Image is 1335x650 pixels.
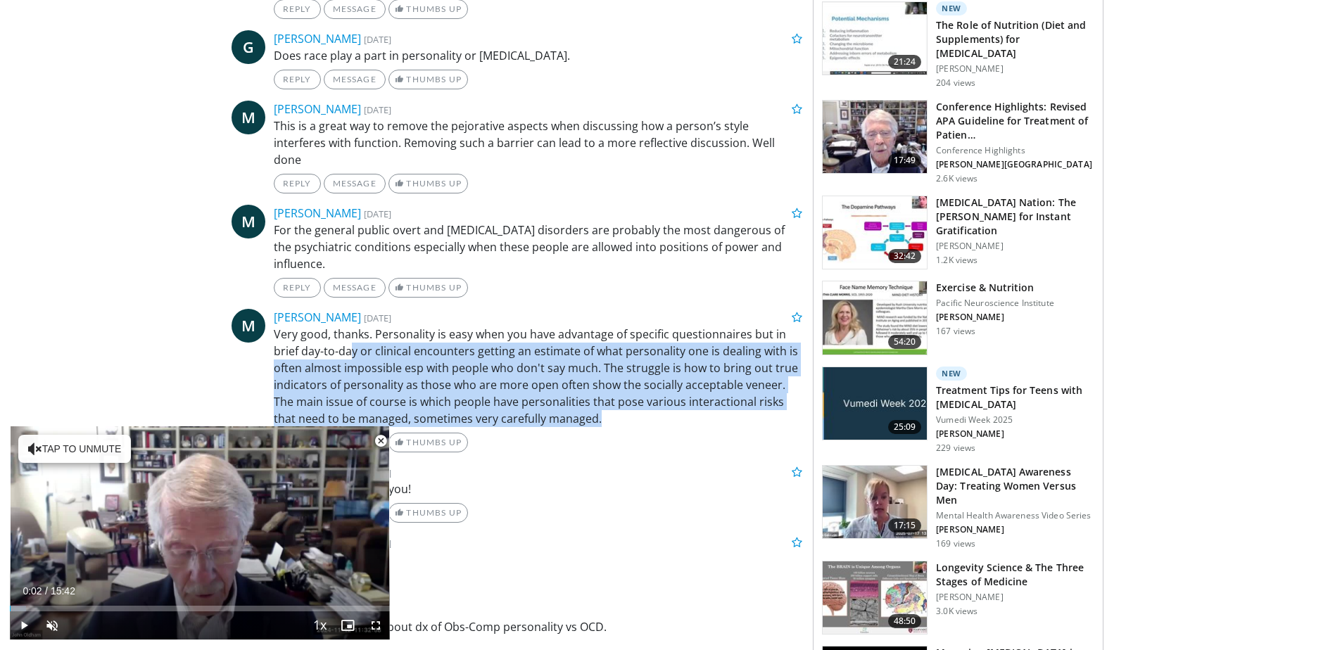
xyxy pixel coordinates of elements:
[10,426,390,640] video-js: Video Player
[823,2,927,75] img: d473e907-63ae-4468-b63b-9be942ffd2ad.150x105_q85_crop-smart_upscale.jpg
[274,222,803,272] p: For the general public overt and [MEDICAL_DATA] disorders are probably the most dangerous of the ...
[936,77,975,89] p: 204 views
[388,174,468,193] a: Thumbs Up
[936,592,1094,603] p: [PERSON_NAME]
[232,205,265,238] a: M
[274,326,803,427] p: Very good, thanks. Personality is easy when you have advantage of specific questionnaires but in ...
[823,196,927,269] img: 8c144ef5-ad01-46b8-bbf2-304ffe1f6934.150x105_q85_crop-smart_upscale.jpg
[362,611,390,639] button: Fullscreen
[274,480,803,497] p: Excellent work, thank you!
[10,606,390,611] div: Progress Bar
[936,145,1094,156] p: Conference Highlights
[936,524,1094,535] p: [PERSON_NAME]
[936,1,967,15] p: New
[324,278,386,298] a: Message
[274,174,321,193] a: Reply
[274,70,321,89] a: Reply
[274,101,361,117] a: [PERSON_NAME]
[936,606,977,617] p: 3.0K views
[822,1,1094,89] a: 21:24 New The Role of Nutrition (Diet and Supplements) for [MEDICAL_DATA] [PERSON_NAME] 204 views
[388,278,468,298] a: Thumbs Up
[936,241,1094,252] p: [PERSON_NAME]
[232,30,265,64] a: G
[388,433,468,452] a: Thumbs Up
[274,310,361,325] a: [PERSON_NAME]
[364,208,391,220] small: [DATE]
[888,614,922,628] span: 48:50
[936,255,977,266] p: 1.2K views
[38,611,66,639] button: Unmute
[274,31,361,46] a: [PERSON_NAME]
[936,414,1094,426] p: Vumedi Week 2025
[823,561,927,635] img: 44202b31-858d-4d3e-adc4-10d20c26ac90.150x105_q85_crop-smart_upscale.jpg
[936,367,967,381] p: New
[888,55,922,69] span: 21:24
[936,281,1054,295] h3: Exercise & Nutrition
[936,538,975,549] p: 169 views
[334,611,362,639] button: Enable picture-in-picture mode
[936,428,1094,440] p: [PERSON_NAME]
[936,312,1054,323] p: [PERSON_NAME]
[936,383,1094,412] h3: Treatment Tips for Teens with [MEDICAL_DATA]
[936,326,975,337] p: 167 views
[324,174,386,193] a: Message
[822,100,1094,184] a: 17:49 Conference Highlights: Revised APA Guideline for Treatment of Patien… Conference Highlights...
[51,585,75,597] span: 15:42
[274,47,803,64] p: Does race play a part in personality or [MEDICAL_DATA].
[936,18,1094,60] h3: The Role of Nutrition (Diet and Supplements) for [MEDICAL_DATA]
[274,205,361,221] a: [PERSON_NAME]
[936,561,1094,589] h3: Longevity Science & The Three Stages of Medicine
[232,309,265,343] a: M
[888,420,922,434] span: 25:09
[364,103,391,116] small: [DATE]
[823,281,927,355] img: 4bf5c016-4c67-4e08-ac2c-e79619ba3a59.150x105_q85_crop-smart_upscale.jpg
[18,435,131,463] button: Tap to unmute
[388,70,468,89] a: Thumbs Up
[274,278,321,298] a: Reply
[822,465,1094,549] a: 17:15 [MEDICAL_DATA] Awareness Day: Treating Women Versus Men Mental Health Awareness Video Serie...
[936,100,1094,142] h3: Conference Highlights: Revised APA Guideline for Treatment of Patien…
[822,561,1094,635] a: 48:50 Longevity Science & The Three Stages of Medicine [PERSON_NAME] 3.0K views
[888,153,922,167] span: 17:49
[888,518,922,533] span: 17:15
[936,465,1094,507] h3: [MEDICAL_DATA] Awareness Day: Treating Women Versus Men
[232,101,265,134] a: M
[45,585,48,597] span: /
[936,173,977,184] p: 2.6K views
[305,611,334,639] button: Playback Rate
[936,442,975,454] p: 229 views
[388,503,468,523] a: Thumbs Up
[888,335,922,349] span: 54:20
[324,70,386,89] a: Message
[888,249,922,263] span: 32:42
[823,101,927,174] img: a8a55e96-0fed-4e33-bde8-e6fc0867bf6d.150x105_q85_crop-smart_upscale.jpg
[274,117,803,168] p: This is a great way to remove the pejorative aspects when discussing how a person’s style interfe...
[364,466,391,479] small: [DATE]
[364,33,391,46] small: [DATE]
[936,63,1094,75] p: [PERSON_NAME]
[10,611,38,639] button: Play
[364,312,391,324] small: [DATE]
[936,298,1054,309] p: Pacific Neuroscience Institute
[367,426,395,456] button: Close
[936,510,1094,521] p: Mental Health Awareness Video Series
[822,281,1094,355] a: 54:20 Exercise & Nutrition Pacific Neuroscience Institute [PERSON_NAME] 167 views
[936,159,1094,170] p: [PERSON_NAME][GEOGRAPHIC_DATA]
[823,466,927,539] img: c646513c-fac8-493f-bcbb-ef680fbe4b4d.150x105_q85_crop-smart_upscale.jpg
[823,367,927,440] img: 316a675f-ed7e-43ca-99d5-43dc7a166faa.jpg.150x105_q85_crop-smart_upscale.jpg
[936,196,1094,238] h3: [MEDICAL_DATA] Nation: The [PERSON_NAME] for Instant Gratification
[23,585,42,597] span: 0:02
[364,537,391,549] small: [DATE]
[822,367,1094,454] a: 25:09 New Treatment Tips for Teens with [MEDICAL_DATA] Vumedi Week 2025 [PERSON_NAME] 229 views
[822,196,1094,270] a: 32:42 [MEDICAL_DATA] Nation: The [PERSON_NAME] for Instant Gratification [PERSON_NAME] 1.2K views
